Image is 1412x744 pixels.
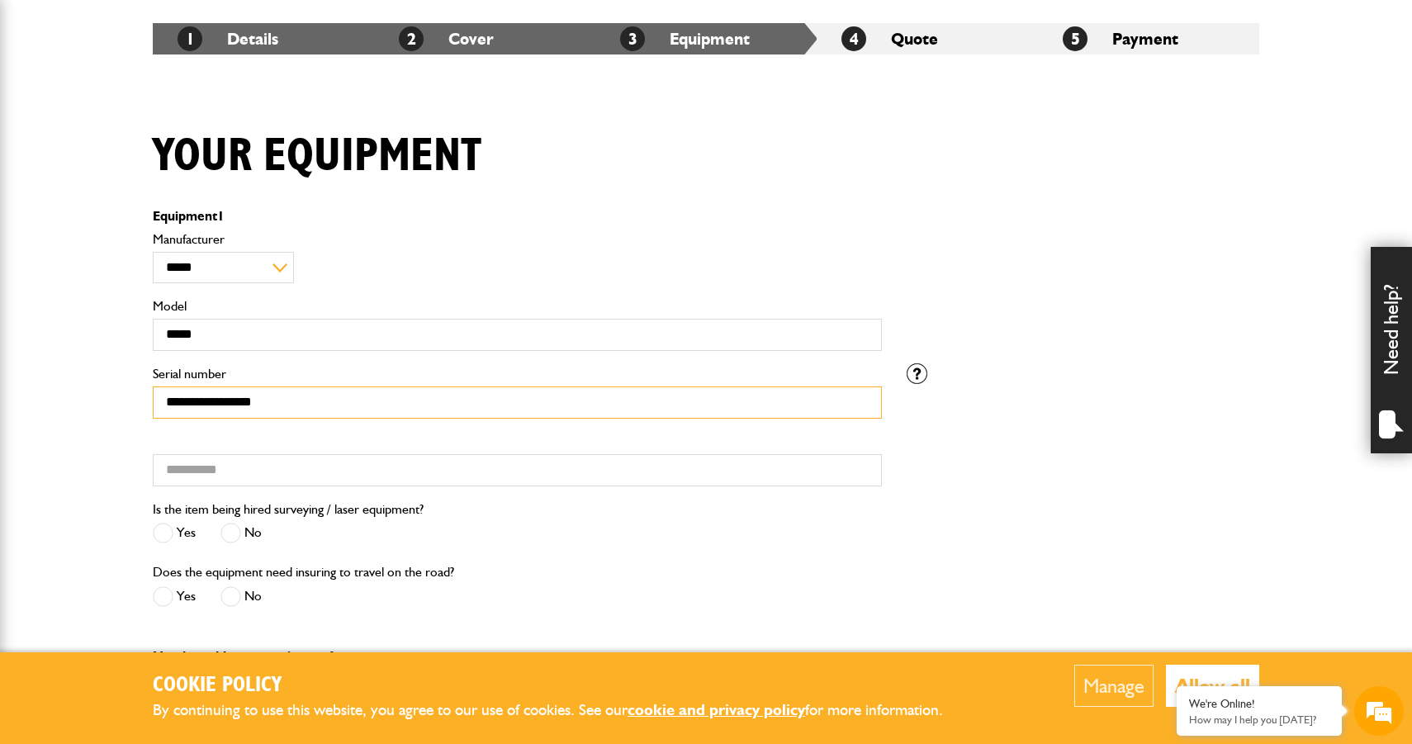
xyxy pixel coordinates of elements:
[1074,665,1154,707] button: Manage
[1038,23,1259,54] li: Payment
[1166,665,1259,707] button: Allow all
[1189,713,1329,726] p: How may I help you today?
[153,673,970,699] h2: Cookie Policy
[21,250,301,287] input: Enter your phone number
[178,29,278,49] a: 1Details
[1189,697,1329,711] div: We're Online!
[399,29,494,49] a: 2Cover
[225,509,300,531] em: Start Chat
[153,650,1259,663] p: Need to add more equipment?
[21,201,301,238] input: Enter your email address
[595,23,817,54] li: Equipment
[1371,247,1412,453] div: Need help?
[817,23,1038,54] li: Quote
[841,26,866,51] span: 4
[153,233,882,246] label: Manufacturer
[86,92,277,114] div: Chat with us now
[21,299,301,495] textarea: Type your message and hit 'Enter'
[153,586,196,607] label: Yes
[153,367,882,381] label: Serial number
[153,698,970,723] p: By continuing to use this website, you agree to our use of cookies. See our for more information.
[178,26,202,51] span: 1
[220,586,262,607] label: No
[28,92,69,115] img: d_20077148190_company_1631870298795_20077148190
[153,210,882,223] p: Equipment
[153,300,882,313] label: Model
[620,26,645,51] span: 3
[153,523,196,543] label: Yes
[153,503,424,516] label: Is the item being hired surveying / laser equipment?
[1063,26,1087,51] span: 5
[220,523,262,543] label: No
[271,8,310,48] div: Minimize live chat window
[628,700,805,719] a: cookie and privacy policy
[153,566,454,579] label: Does the equipment need insuring to travel on the road?
[217,208,225,224] span: 1
[399,26,424,51] span: 2
[153,129,481,184] h1: Your equipment
[21,153,301,189] input: Enter your last name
